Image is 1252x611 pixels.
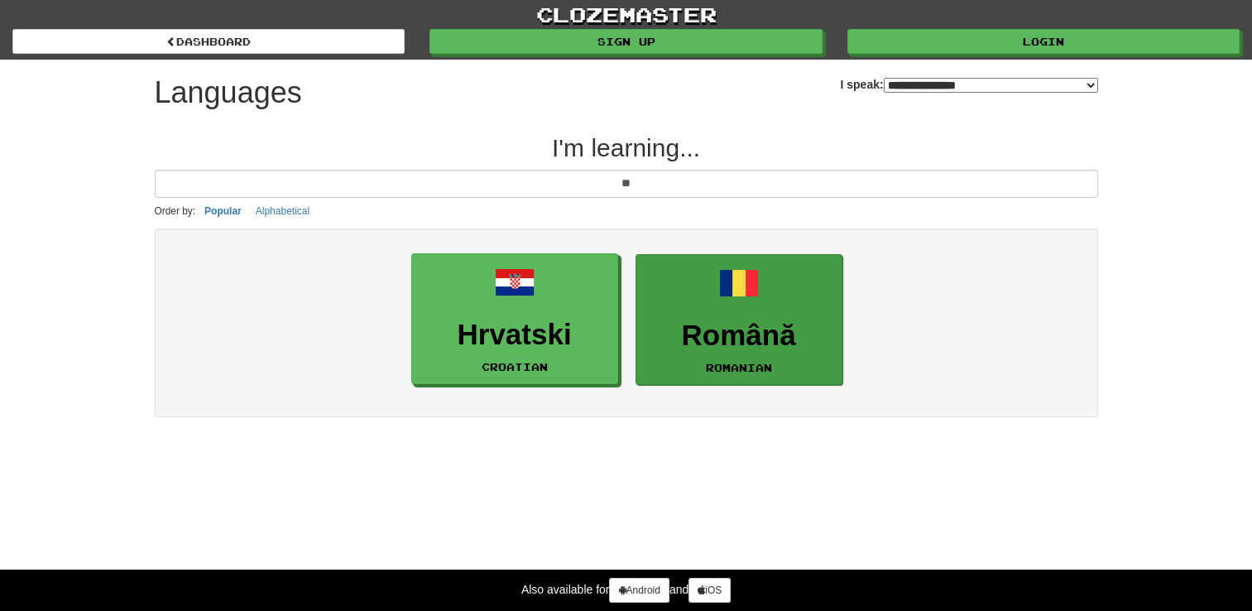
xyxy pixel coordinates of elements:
[155,134,1098,161] h2: I'm learning...
[609,578,669,603] a: Android
[420,319,609,351] h3: Hrvatski
[645,320,833,352] h3: Română
[155,205,196,217] small: Order by:
[840,76,1097,93] label: I speak:
[706,362,772,373] small: Romanian
[482,361,548,373] small: Croatian
[199,202,247,220] button: Popular
[636,254,842,386] a: RomânăRomanian
[884,78,1098,93] select: I speak:
[251,202,314,220] button: Alphabetical
[12,29,405,54] a: dashboard
[411,253,618,385] a: HrvatskiCroatian
[429,29,822,54] a: Sign up
[155,76,302,109] h1: Languages
[847,29,1240,54] a: Login
[688,578,731,603] a: iOS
